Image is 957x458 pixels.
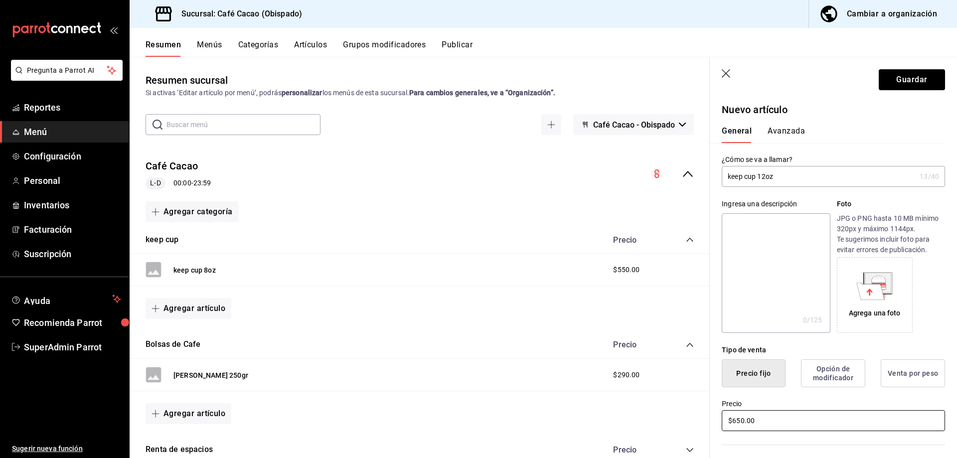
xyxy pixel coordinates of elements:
[573,114,694,135] button: Café Cacao - Obispado
[173,370,248,380] button: [PERSON_NAME] 250gr
[166,115,320,135] input: Buscar menú
[24,223,121,236] span: Facturación
[593,120,675,130] span: Café Cacao - Obispado
[803,315,822,325] div: 0 /125
[849,308,901,318] div: Agrega una foto
[11,60,123,81] button: Pregunta a Parrot AI
[881,359,945,387] button: Venta por peso
[722,345,945,355] div: Tipo de venta
[722,400,945,407] label: Precio
[24,198,121,212] span: Inventarios
[238,40,279,57] button: Categorías
[722,410,945,431] input: $0.00
[920,171,939,181] div: 13 /40
[722,102,945,117] p: Nuevo artículo
[146,444,213,456] button: Renta de espacios
[686,446,694,454] button: collapse-category-row
[197,40,222,57] button: Menús
[603,340,667,349] div: Precio
[12,444,121,454] span: Sugerir nueva función
[173,8,302,20] h3: Sucursal: Café Cacao (Obispado)
[130,151,710,197] div: collapse-menu-row
[146,73,228,88] div: Resumen sucursal
[409,89,555,97] strong: Para cambios generales, ve a “Organización”.
[146,178,164,188] span: L-D
[722,126,933,143] div: navigation tabs
[146,339,200,350] button: Bolsas de Cafe
[686,236,694,244] button: collapse-category-row
[24,316,121,329] span: Recomienda Parrot
[603,235,667,245] div: Precio
[686,341,694,349] button: collapse-category-row
[24,101,121,114] span: Reportes
[603,445,667,455] div: Precio
[722,156,945,163] label: ¿Cómo se va a llamar?
[801,359,865,387] button: Opción de modificador
[146,88,694,98] div: Si activas ‘Editar artículo por menú’, podrás los menús de esta sucursal.
[24,150,121,163] span: Configuración
[146,403,231,424] button: Agregar artículo
[613,265,639,275] span: $550.00
[146,177,211,189] div: 00:00 - 23:59
[837,213,945,255] p: JPG o PNG hasta 10 MB mínimo 320px y máximo 1144px. Te sugerimos incluir foto para evitar errores...
[24,125,121,139] span: Menú
[847,7,937,21] div: Cambiar a organización
[24,247,121,261] span: Suscripción
[173,265,216,275] button: keep cup 8oz
[146,298,231,319] button: Agregar artículo
[7,72,123,83] a: Pregunta a Parrot AI
[24,340,121,354] span: SuperAdmin Parrot
[442,40,473,57] button: Publicar
[24,293,108,305] span: Ayuda
[24,174,121,187] span: Personal
[722,126,752,143] button: General
[110,26,118,34] button: open_drawer_menu
[146,159,198,173] button: Café Cacao
[768,126,805,143] button: Avanzada
[879,69,945,90] button: Guardar
[146,40,957,57] div: navigation tabs
[27,65,107,76] span: Pregunta a Parrot AI
[722,359,786,387] button: Precio fijo
[146,234,178,246] button: keep cup
[839,260,910,330] div: Agrega una foto
[722,199,830,209] div: Ingresa una descripción
[146,201,239,222] button: Agregar categoría
[613,370,639,380] span: $290.00
[146,40,181,57] button: Resumen
[343,40,426,57] button: Grupos modificadores
[837,199,945,209] p: Foto
[294,40,327,57] button: Artículos
[282,89,322,97] strong: personalizar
